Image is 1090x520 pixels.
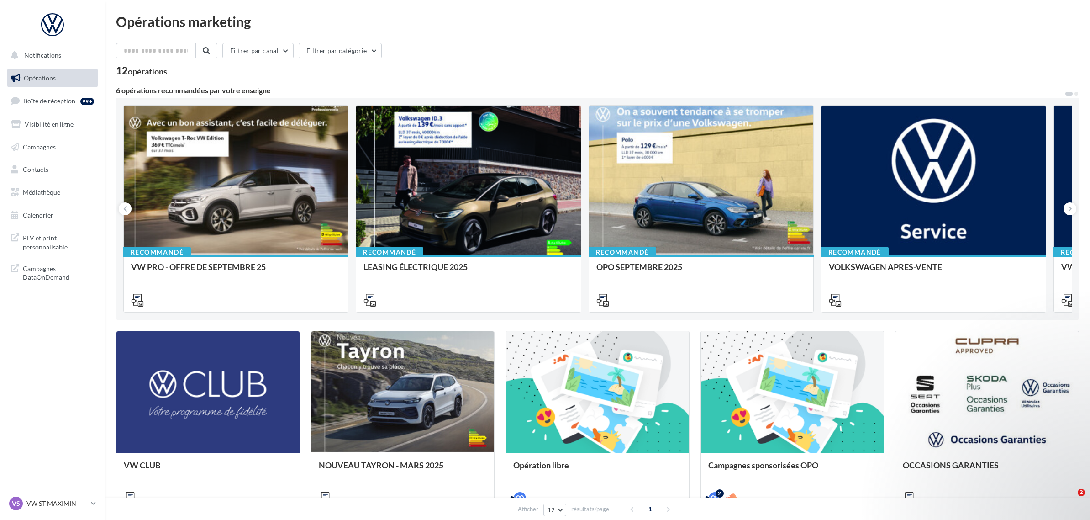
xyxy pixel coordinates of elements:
a: Campagnes DataOnDemand [5,259,100,286]
div: VW PRO - OFFRE DE SEPTEMBRE 25 [131,262,341,281]
div: 6 opérations recommandées par votre enseigne [116,87,1064,94]
a: Campagnes [5,138,100,157]
button: Filtrer par catégorie [299,43,382,58]
button: Notifications [5,46,96,65]
div: 99+ [80,98,94,105]
span: Opérations [24,74,56,82]
a: Visibilité en ligne [5,115,100,134]
span: Notifications [24,51,61,59]
span: Afficher [518,505,538,514]
a: VS VW ST MAXIMIN [7,495,98,512]
a: Contacts [5,160,100,179]
a: Opérations [5,69,100,88]
span: 1 [643,502,658,516]
a: Médiathèque [5,183,100,202]
span: Contacts [23,165,48,173]
span: Campagnes DataOnDemand [23,262,94,282]
span: 2 [1078,489,1085,496]
div: Opération libre [513,461,682,479]
span: Médiathèque [23,188,60,196]
span: VS [12,499,20,508]
div: NOUVEAU TAYRON - MARS 2025 [319,461,487,479]
span: Campagnes [23,143,56,150]
div: Campagnes sponsorisées OPO [708,461,877,479]
a: Calendrier [5,206,100,225]
div: OPO SEPTEMBRE 2025 [596,262,806,281]
a: PLV et print personnalisable [5,228,100,255]
button: Filtrer par canal [222,43,294,58]
a: Boîte de réception99+ [5,91,100,111]
div: VW CLUB [124,461,292,479]
span: Visibilité en ligne [25,120,74,128]
p: VW ST MAXIMIN [26,499,87,508]
div: Recommandé [123,247,191,257]
div: OCCASIONS GARANTIES [903,461,1071,479]
div: Recommandé [356,247,423,257]
iframe: Intercom live chat [1059,489,1081,511]
span: Boîte de réception [23,97,75,105]
div: Recommandé [589,247,656,257]
span: Calendrier [23,211,53,219]
div: LEASING ÉLECTRIQUE 2025 [363,262,573,281]
div: Recommandé [821,247,889,257]
div: 2 [716,489,724,498]
div: opérations [128,67,167,75]
span: PLV et print personnalisable [23,232,94,251]
div: 12 [116,66,167,76]
div: Opérations marketing [116,15,1079,28]
span: résultats/page [571,505,609,514]
span: 12 [548,506,555,514]
div: VOLKSWAGEN APRES-VENTE [829,262,1038,281]
button: 12 [543,504,567,516]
